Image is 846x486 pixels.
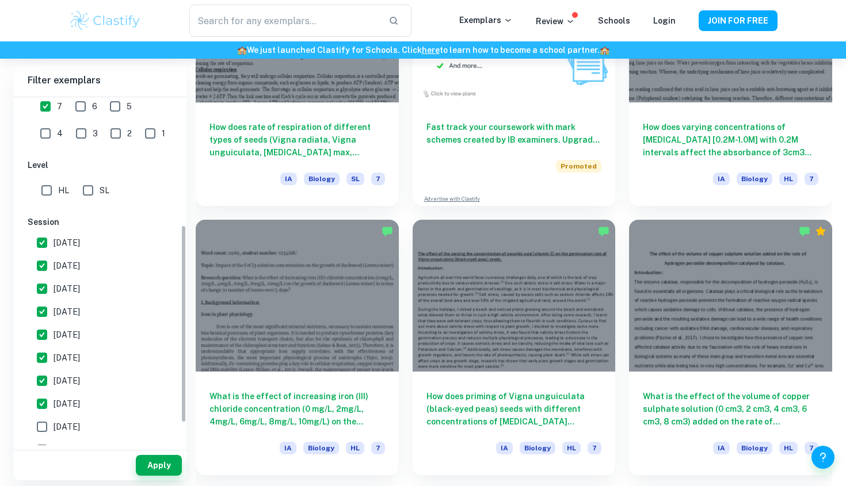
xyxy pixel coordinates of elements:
[68,9,142,32] img: Clastify logo
[811,446,834,469] button: Help and Feedback
[28,216,173,228] h6: Session
[14,64,186,97] h6: Filter exemplars
[713,442,730,454] span: IA
[237,45,247,55] span: 🏫
[459,14,513,26] p: Exemplars
[54,374,80,387] span: [DATE]
[779,442,798,454] span: HL
[54,351,80,364] span: [DATE]
[598,16,630,25] a: Schools
[92,100,97,113] span: 6
[799,225,810,237] img: Marked
[93,127,98,140] span: 3
[737,442,772,454] span: Biology
[280,442,296,454] span: IA
[371,173,385,185] span: 7
[54,259,80,272] span: [DATE]
[196,220,399,475] a: What is the effect of increasing iron (III) chloride concentration (0 mg/L, 2mg/L, 4mg/L, 6mg/L, ...
[536,15,575,28] p: Review
[600,45,609,55] span: 🏫
[280,173,297,185] span: IA
[304,173,340,185] span: Biology
[303,442,339,454] span: Biology
[815,225,826,237] div: Premium
[588,442,601,454] span: 7
[422,45,440,55] a: here
[54,236,80,249] span: [DATE]
[629,220,832,475] a: What is the effect of the volume of copper sulphate solution (0 cm3, 2 cm3, 4 cm3, 6 cm3, 8 cm3) ...
[57,127,63,140] span: 4
[426,121,602,146] h6: Fast track your coursework with mark schemes created by IB examiners. Upgrade now
[209,121,385,159] h6: How does rate of respiration of different types of seeds (Vigna radiata, Vigna unguiculata, [MEDI...
[556,160,601,173] span: Promoted
[2,44,844,56] h6: We just launched Clastify for Schools. Click to learn how to become a school partner.
[54,282,80,295] span: [DATE]
[779,173,798,185] span: HL
[643,390,818,428] h6: What is the effect of the volume of copper sulphate solution (0 cm3, 2 cm3, 4 cm3, 6 cm3, 8 cm3) ...
[100,184,109,197] span: SL
[653,16,676,25] a: Login
[209,390,385,428] h6: What is the effect of increasing iron (III) chloride concentration (0 mg/L, 2mg/L, 4mg/L, 6mg/L, ...
[136,455,182,476] button: Apply
[57,100,62,113] span: 7
[28,159,173,171] h6: Level
[58,184,69,197] span: HL
[737,173,772,185] span: Biology
[805,173,818,185] span: 7
[643,121,818,159] h6: How does varying concentrations of [MEDICAL_DATA] [0.2M-1.0M] with 0.2M intervals affect the abso...
[413,220,616,475] a: How does priming of Vigna unguiculata (black-eyed peas) seeds with different concentrations of [M...
[424,195,480,203] a: Advertise with Clastify
[382,225,393,237] img: Marked
[805,442,818,454] span: 7
[127,127,132,140] span: 2
[346,173,364,185] span: SL
[127,100,132,113] span: 5
[699,10,778,31] button: JOIN FOR FREE
[496,442,513,454] span: IA
[54,397,80,410] span: [DATE]
[371,442,385,454] span: 7
[426,390,602,428] h6: How does priming of Vigna unguiculata (black-eyed peas) seeds with different concentrations of [M...
[162,127,165,140] span: 1
[54,443,80,456] span: [DATE]
[54,305,80,318] span: [DATE]
[189,5,379,37] input: Search for any exemplars...
[54,328,80,341] span: [DATE]
[346,442,364,454] span: HL
[520,442,555,454] span: Biology
[598,225,609,237] img: Marked
[713,173,730,185] span: IA
[562,442,581,454] span: HL
[54,420,80,433] span: [DATE]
